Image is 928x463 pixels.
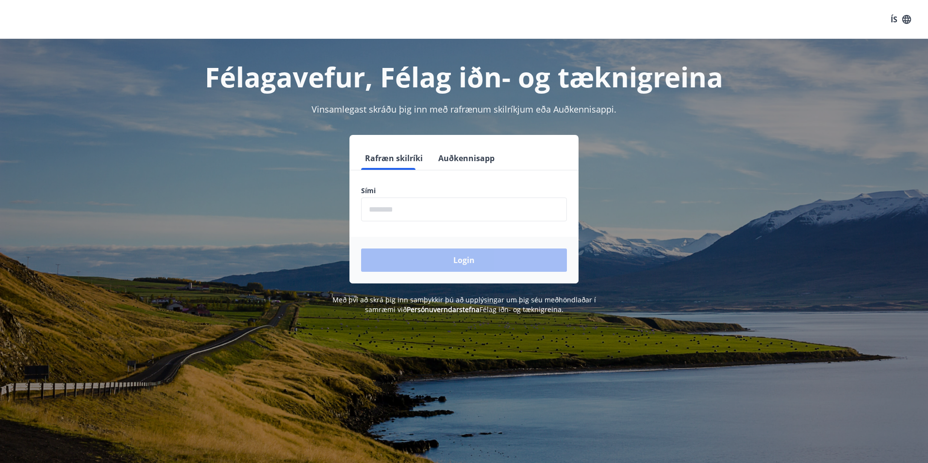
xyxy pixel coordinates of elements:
button: ÍS [885,11,916,28]
span: Með því að skrá þig inn samþykkir þú að upplýsingar um þig séu meðhöndlaðar í samræmi við Félag i... [332,295,596,314]
button: Auðkennisapp [434,147,498,170]
a: Persónuverndarstefna [407,305,480,314]
h1: Félagavefur, Félag iðn- og tæknigreina [126,58,802,95]
label: Sími [361,186,567,196]
button: Rafræn skilríki [361,147,427,170]
span: Vinsamlegast skráðu þig inn með rafrænum skilríkjum eða Auðkennisappi. [312,103,616,115]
